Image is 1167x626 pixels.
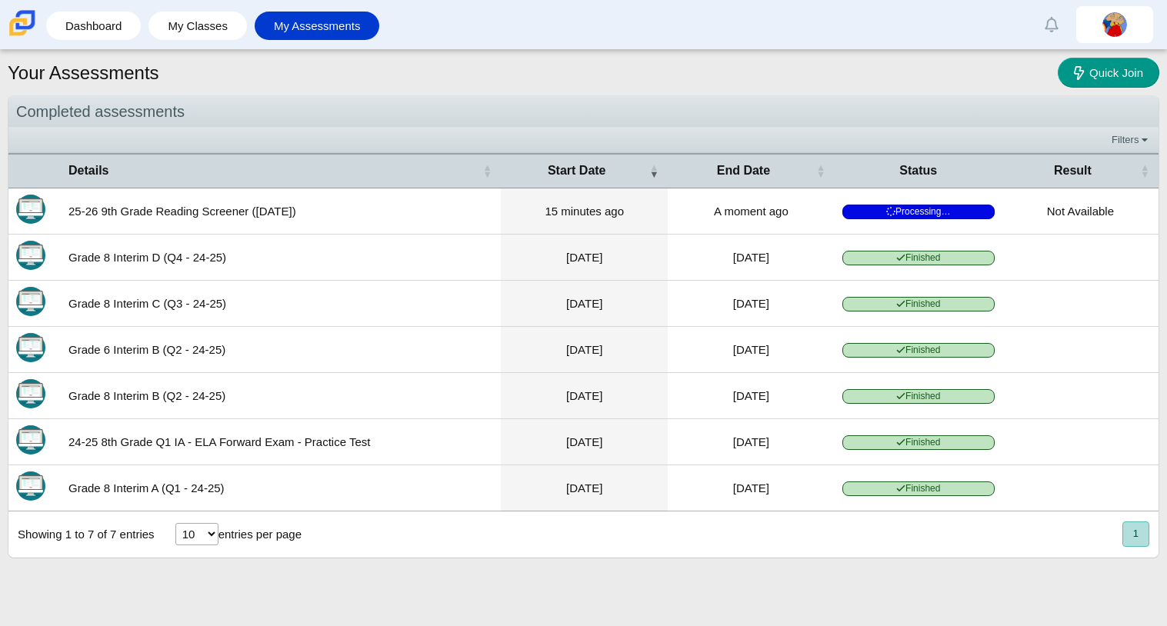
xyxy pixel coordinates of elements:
time: Oct 30, 2024 at 10:20 AM [566,435,602,448]
a: Alerts [1035,8,1069,42]
td: Grade 8 Interim D (Q4 - 24-25) [61,235,501,281]
span: Finished [842,251,995,265]
td: Grade 8 Interim A (Q1 - 24-25) [61,465,501,511]
span: Finished [842,389,995,404]
img: Itembank [16,195,45,224]
img: Itembank [16,241,45,270]
span: Finished [842,297,995,311]
label: entries per page [218,528,302,541]
time: Jan 17, 2025 at 8:31 AM [566,389,602,402]
span: Quick Join [1089,66,1143,79]
a: Filters [1108,132,1155,148]
td: Grade 8 Interim B (Q2 - 24-25) [61,373,501,419]
time: Oct 28, 2024 at 8:57 AM [733,481,769,494]
h1: Your Assessments [8,60,159,86]
span: Result : Activate to sort [1140,155,1149,187]
span: Processing… [842,205,995,219]
span: Finished [842,435,995,450]
span: Result [1054,164,1092,177]
a: My Assessments [262,12,372,40]
button: 1 [1122,521,1149,547]
time: Jan 22, 2025 at 8:06 AM [566,343,602,356]
img: Itembank [16,471,45,501]
span: Status [899,164,937,177]
span: Finished [842,481,995,496]
div: Completed assessments [8,96,1159,128]
time: May 29, 2025 at 10:13 AM [733,251,769,264]
time: Mar 17, 2025 at 10:36 AM [733,297,769,310]
span: Details : Activate to sort [482,155,492,187]
a: aumari.levy-davis.vknibz [1076,6,1153,43]
a: My Classes [156,12,239,40]
span: Finished [842,343,995,358]
time: Oct 28, 2024 at 8:11 AM [566,481,602,494]
nav: pagination [1121,521,1149,547]
span: Details [68,164,108,177]
img: Itembank [16,379,45,408]
img: aumari.levy-davis.vknibz [1102,12,1127,37]
span: Start Date : Activate to remove sorting [649,155,659,187]
img: Itembank [16,287,45,316]
td: 24-25 8th Grade Q1 IA - ELA Forward Exam - Practice Test [61,419,501,465]
time: Aug 21, 2025 at 9:58 AM [714,205,789,218]
span: Start Date [548,164,606,177]
img: Itembank [16,333,45,362]
time: Aug 21, 2025 at 9:43 AM [545,205,624,218]
time: May 28, 2025 at 10:11 AM [566,251,602,264]
time: Jan 24, 2025 at 12:00 AM [733,343,769,356]
time: Oct 30, 2024 at 10:56 AM [733,435,769,448]
a: Dashboard [54,12,133,40]
a: Carmen School of Science & Technology [6,28,38,42]
td: Grade 6 Interim B (Q2 - 24-25) [61,327,501,373]
span: End Date [717,164,770,177]
img: Carmen School of Science & Technology [6,7,38,39]
img: Itembank [16,425,45,455]
a: Quick Join [1058,58,1159,88]
td: 25-26 9th Grade Reading Screener ([DATE]) [61,188,501,235]
td: Grade 8 Interim C (Q3 - 24-25) [61,281,501,327]
time: Mar 17, 2025 at 10:14 AM [566,297,602,310]
td: Not Available [1002,188,1159,235]
time: Jan 17, 2025 at 8:42 AM [733,389,769,402]
span: End Date : Activate to sort [816,155,825,187]
div: Showing 1 to 7 of 7 entries [8,511,155,558]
